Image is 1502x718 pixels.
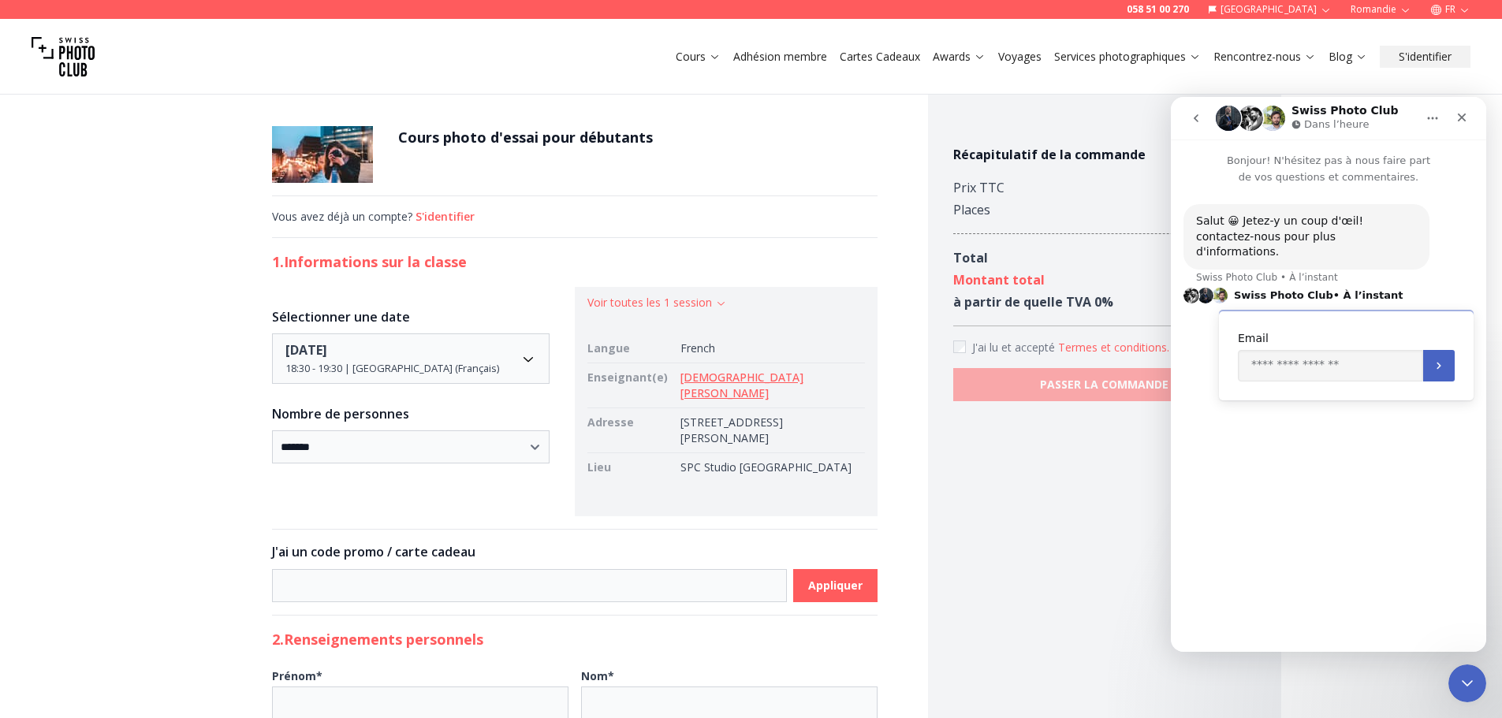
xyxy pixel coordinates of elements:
h3: Sélectionner une date [272,307,550,326]
input: Accept terms [953,340,966,353]
td: French [674,334,865,363]
b: Nom * [581,668,614,683]
a: Cartes Cadeaux [840,49,920,65]
button: Voir toutes les 1 session [587,295,727,311]
a: Services photographiques [1054,49,1201,65]
h3: J'ai un code promo / carte cadeau [272,542,878,561]
td: Langue [587,334,674,363]
button: Adhésion membre [727,46,833,68]
h2: 1. Informations sur la classe [272,251,878,273]
b: Prénom * [272,668,322,683]
div: Total [953,247,988,269]
h1: Cours photo d'essai pour débutants [398,126,653,148]
button: Appliquer [793,569,878,602]
button: Awards [926,46,992,68]
b: Appliquer [808,578,863,593]
h3: Nombre de personnes [272,404,550,423]
button: PASSER LA COMMANDE [953,368,1256,401]
a: 058 51 00 270 [1127,3,1189,16]
h4: Récapitulatif de la commande [953,145,1256,164]
iframe: Intercom live chat [1448,664,1486,702]
td: SPC Studio [GEOGRAPHIC_DATA] [674,453,865,482]
img: Swiss photo club [32,25,95,88]
button: S'identifier [416,209,475,225]
button: Date [272,333,550,384]
div: Vous avez déjà un compte? [272,209,878,225]
a: Rencontrez-nous [1213,49,1316,65]
td: Lieu [587,453,674,482]
b: PASSER LA COMMANDE [1040,377,1168,392]
td: Adresse [587,408,674,453]
a: Adhésion membre [733,49,827,65]
a: Cours [676,49,721,65]
td: Enseignant(e) [587,363,674,408]
button: Rencontrez-nous [1207,46,1322,68]
button: Cours [669,46,727,68]
button: S'identifier [1380,46,1470,68]
button: Voyages [992,46,1048,68]
div: Prix TTC [953,177,1004,199]
a: Blog [1329,49,1367,65]
div: à partir de quelle TVA 0 % [953,291,1113,313]
a: Awards [933,49,986,65]
button: Blog [1322,46,1373,68]
a: [DEMOGRAPHIC_DATA][PERSON_NAME] [680,370,803,400]
td: [STREET_ADDRESS][PERSON_NAME] [674,408,865,453]
button: Accept termsJ'ai lu et accepté [1058,340,1169,355]
span: J'ai lu et accepté [972,340,1058,355]
div: Places [953,199,990,221]
button: Services photographiques [1048,46,1207,68]
h2: 2. Renseignements personnels [272,628,878,650]
img: Cours photo d'essai pour débutants [272,126,373,183]
iframe: Intercom live chat [1171,97,1486,652]
button: Cartes Cadeaux [833,46,926,68]
div: Montant total [953,269,1045,291]
a: Voyages [998,49,1042,65]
